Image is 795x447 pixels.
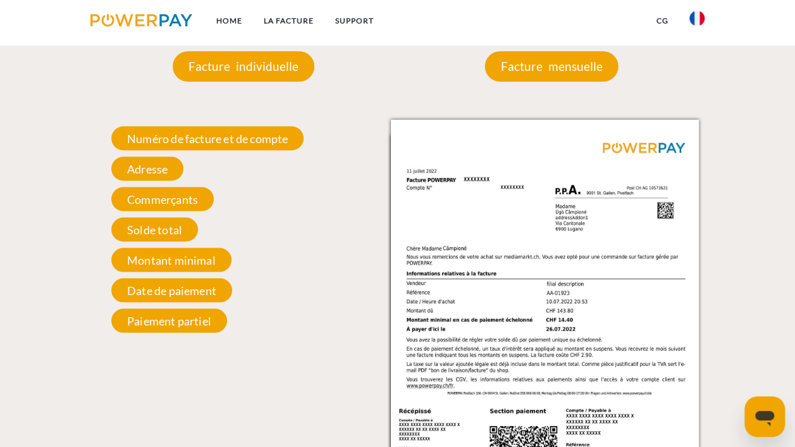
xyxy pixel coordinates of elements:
span: Date de paiement [111,278,232,302]
img: logo-powerpay.svg [90,14,192,27]
p: Facture individuelle [173,51,314,82]
a: CG [645,9,679,32]
span: Solde total [111,217,198,241]
a: Support [324,9,385,32]
img: fr [689,11,705,26]
span: Montant minimal [111,248,231,272]
iframe: Bouton de lancement de la fenêtre de messagerie [744,396,785,437]
a: LA FACTURE [253,9,324,32]
span: Adresse [111,156,183,180]
span: Paiement partiel [111,308,227,332]
span: Commerçants [111,187,214,211]
p: Facture mensuelle [484,51,618,82]
span: Numéro de facture et de compte [111,126,304,150]
a: Home [206,9,253,32]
